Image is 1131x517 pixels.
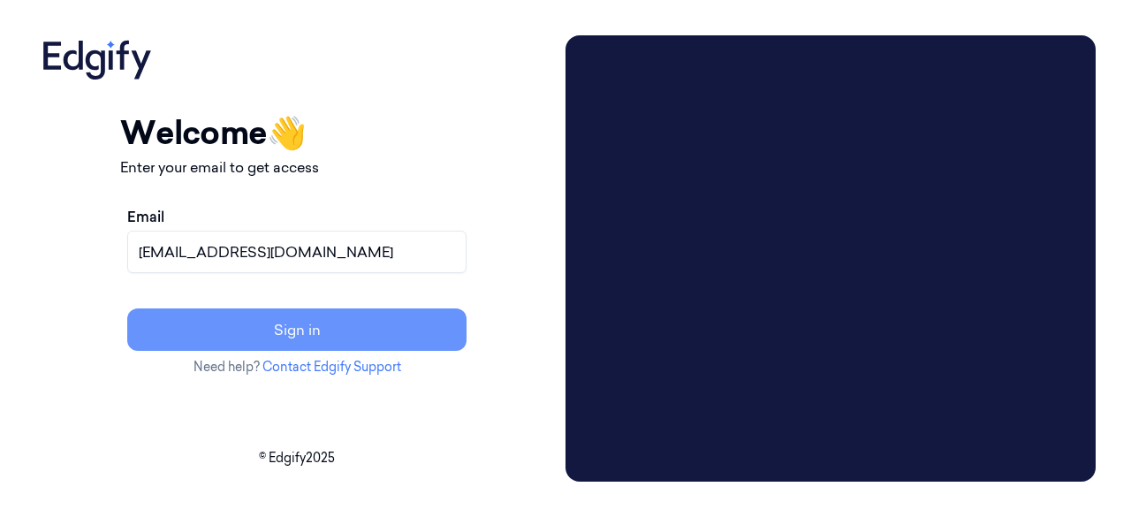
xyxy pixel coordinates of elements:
[262,359,401,375] a: Contact Edgify Support
[127,308,467,351] button: Sign in
[120,358,474,376] p: Need help?
[120,156,474,178] p: Enter your email to get access
[127,206,164,227] label: Email
[35,449,558,468] p: © Edgify 2025
[127,231,467,273] input: name@example.com
[120,109,474,156] h1: Welcome 👋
